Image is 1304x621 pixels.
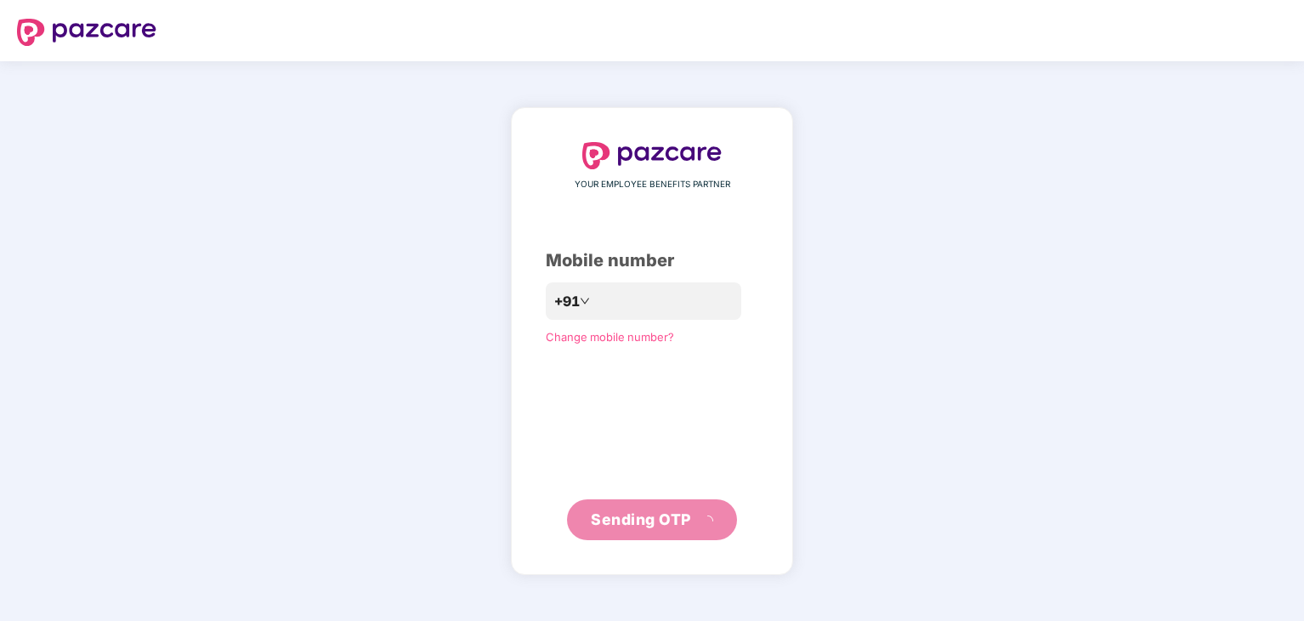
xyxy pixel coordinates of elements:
img: logo [17,19,156,46]
span: +91 [554,291,580,312]
img: logo [582,142,722,169]
div: Mobile number [546,248,758,274]
a: Change mobile number? [546,330,674,344]
button: Sending OTPloading [567,499,737,540]
span: YOUR EMPLOYEE BENEFITS PARTNER [575,178,730,191]
span: down [580,296,590,306]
